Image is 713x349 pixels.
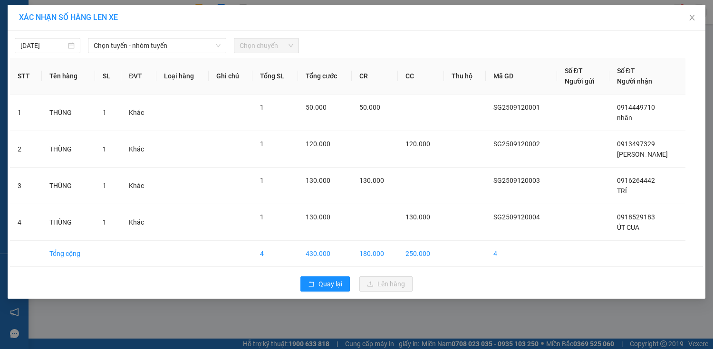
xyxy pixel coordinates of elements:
[10,58,42,94] th: STT
[260,104,264,111] span: 1
[121,168,156,204] td: Khác
[398,241,444,267] td: 250.000
[565,67,583,75] span: Số ĐT
[617,67,635,75] span: Số ĐT
[352,241,398,267] td: 180.000
[215,43,221,48] span: down
[20,40,66,51] input: 12/09/2025
[617,224,639,231] span: ÚT CUA
[209,58,252,94] th: Ghi chú
[493,140,540,148] span: SG2509120002
[156,58,209,94] th: Loại hàng
[42,204,95,241] td: THÙNG
[688,14,696,21] span: close
[42,94,95,131] td: THÙNG
[103,218,106,226] span: 1
[252,58,298,94] th: Tổng SL
[10,168,42,204] td: 3
[95,58,121,94] th: SL
[121,204,156,241] td: Khác
[306,177,330,184] span: 130.000
[121,94,156,131] td: Khác
[306,104,327,111] span: 50.000
[42,58,95,94] th: Tên hàng
[252,241,298,267] td: 4
[10,94,42,131] td: 1
[398,58,444,94] th: CC
[121,58,156,94] th: ĐVT
[679,5,705,31] button: Close
[42,241,95,267] td: Tổng cộng
[617,177,655,184] span: 0916264442
[617,77,652,85] span: Người nhận
[405,140,430,148] span: 120.000
[493,213,540,221] span: SG2509120004
[617,104,655,111] span: 0914449710
[493,177,540,184] span: SG2509120003
[103,182,106,189] span: 1
[42,131,95,168] td: THÙNG
[359,276,413,292] button: uploadLên hàng
[405,213,430,221] span: 130.000
[300,276,350,292] button: rollbackQuay lại
[42,168,95,204] td: THÙNG
[617,140,655,148] span: 0913497329
[318,279,342,289] span: Quay lại
[260,140,264,148] span: 1
[444,58,486,94] th: Thu hộ
[486,58,557,94] th: Mã GD
[617,187,627,195] span: TRÍ
[493,104,540,111] span: SG2509120001
[617,114,632,122] span: nhân
[121,131,156,168] td: Khác
[565,77,595,85] span: Người gửi
[306,213,330,221] span: 130.000
[308,281,315,288] span: rollback
[103,145,106,153] span: 1
[298,241,352,267] td: 430.000
[306,140,330,148] span: 120.000
[617,213,655,221] span: 0918529183
[10,204,42,241] td: 4
[260,177,264,184] span: 1
[617,151,668,158] span: [PERSON_NAME]
[352,58,398,94] th: CR
[94,38,221,53] span: Chọn tuyến - nhóm tuyến
[19,13,118,22] span: XÁC NHẬN SỐ HÀNG LÊN XE
[10,131,42,168] td: 2
[240,38,294,53] span: Chọn chuyến
[359,104,380,111] span: 50.000
[298,58,352,94] th: Tổng cước
[260,213,264,221] span: 1
[359,177,384,184] span: 130.000
[103,109,106,116] span: 1
[486,241,557,267] td: 4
